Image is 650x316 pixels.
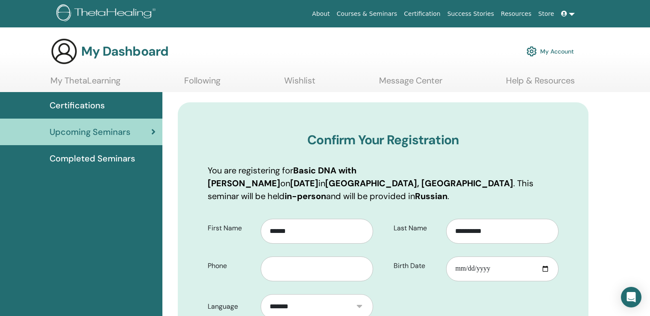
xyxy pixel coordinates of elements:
a: Certification [400,6,444,22]
label: First Name [201,220,261,236]
a: My ThetaLearning [50,75,121,92]
label: Language [201,298,261,315]
span: Upcoming Seminars [50,125,130,138]
b: Russian [415,191,447,202]
a: Courses & Seminars [333,6,401,22]
div: Open Intercom Messenger [621,287,641,307]
label: Birth Date [387,258,447,274]
a: Message Center [379,75,442,92]
p: You are registering for on in . This seminar will be held and will be provided in . [208,164,559,203]
b: in-person [285,191,326,202]
h3: Confirm Your Registration [208,132,559,148]
a: Wishlist [284,75,315,92]
a: Following [184,75,221,92]
label: Last Name [387,220,447,236]
a: Store [535,6,558,22]
img: generic-user-icon.jpg [50,38,78,65]
img: cog.svg [526,44,537,59]
a: Success Stories [444,6,497,22]
b: [DATE] [290,178,318,189]
a: Resources [497,6,535,22]
span: Certifications [50,99,105,112]
label: Phone [201,258,261,274]
img: logo.png [56,4,159,24]
a: Help & Resources [506,75,575,92]
a: My Account [526,42,574,61]
h3: My Dashboard [81,44,168,59]
span: Completed Seminars [50,152,135,165]
b: [GEOGRAPHIC_DATA], [GEOGRAPHIC_DATA] [325,178,513,189]
a: About [309,6,333,22]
